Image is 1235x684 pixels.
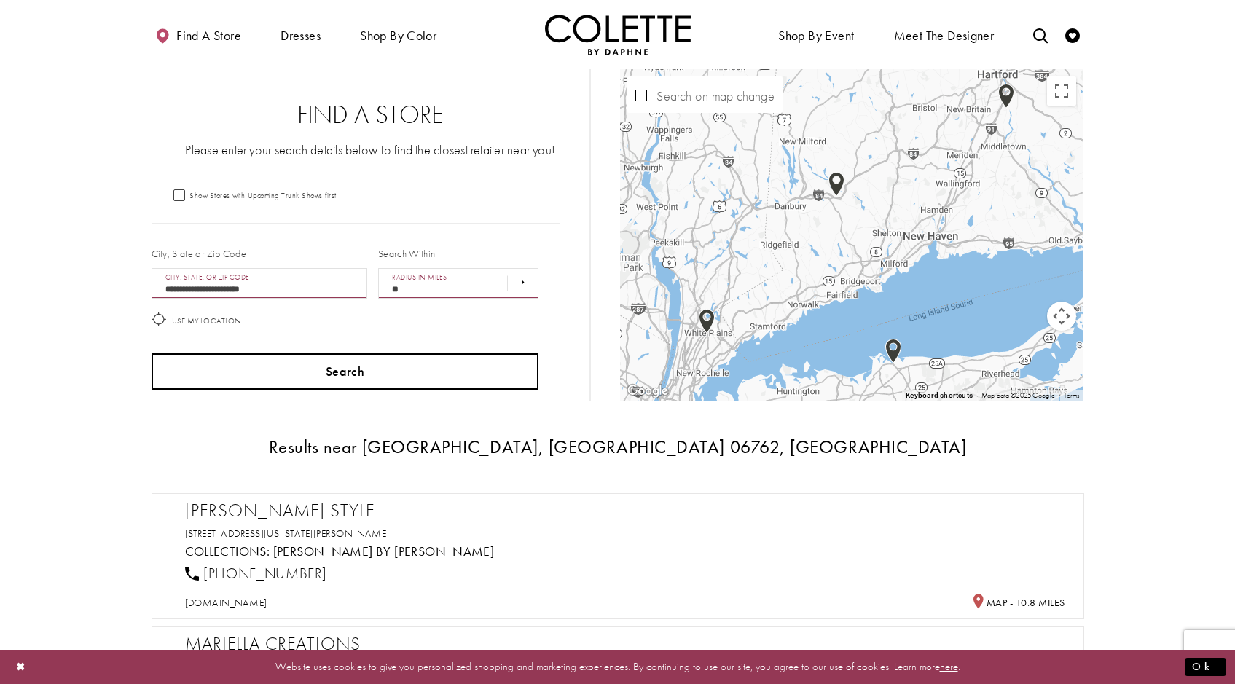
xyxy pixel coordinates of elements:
[105,657,1130,677] p: Website uses cookies to give you personalized shopping and marketing experiences. By continuing t...
[185,633,1065,655] h2: Mariella Creations
[890,15,998,55] a: Meet the designer
[152,437,1084,457] h3: Results near [GEOGRAPHIC_DATA], [GEOGRAPHIC_DATA] 06762, [GEOGRAPHIC_DATA]
[356,15,440,55] span: Shop by color
[185,500,1065,522] h2: [PERSON_NAME] Style
[176,28,241,43] span: Find a store
[360,28,436,43] span: Shop by color
[1047,76,1076,106] button: Toggle fullscreen view
[894,28,995,43] span: Meet the designer
[1062,15,1083,55] a: Check Wishlist
[152,15,245,55] a: Find a store
[545,15,691,55] a: Visit Home Page
[9,654,34,680] button: Close Dialog
[971,594,1065,610] h5: Distance to Sabrina Style
[152,268,368,299] input: City, State, or ZIP Code
[181,141,561,159] p: Please enter your search details below to find the closest retailer near you!
[940,659,958,674] a: here
[1030,15,1051,55] a: Toggle search
[1185,658,1226,676] button: Submit Dialog
[152,353,539,390] button: Search
[981,390,1055,400] span: Map data ©2025 Google
[281,28,321,43] span: Dresses
[624,382,672,401] img: Google Image #44
[181,101,561,130] h2: Find a Store
[775,15,858,55] span: Shop By Event
[185,543,270,559] span: Collections:
[152,246,247,261] label: City, State or Zip Code
[378,246,435,261] label: Search Within
[624,382,672,401] a: Open this area in Google Maps (opens a new window)
[1064,390,1080,400] a: Terms (opens in new tab)
[778,28,854,43] span: Shop By Event
[185,527,390,540] a: [STREET_ADDRESS][US_STATE][PERSON_NAME]
[203,564,326,583] span: [PHONE_NUMBER]
[185,596,267,609] a: [DOMAIN_NAME]
[1047,302,1076,331] button: Map camera controls
[378,268,538,299] select: Radius In Miles
[185,564,327,583] a: [PHONE_NUMBER]
[906,390,973,401] button: Keyboard shortcuts
[277,15,324,55] span: Dresses
[545,15,691,55] img: Colette by Daphne
[620,69,1083,401] div: Map with store locations
[273,543,495,559] a: Visit Colette by Daphne page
